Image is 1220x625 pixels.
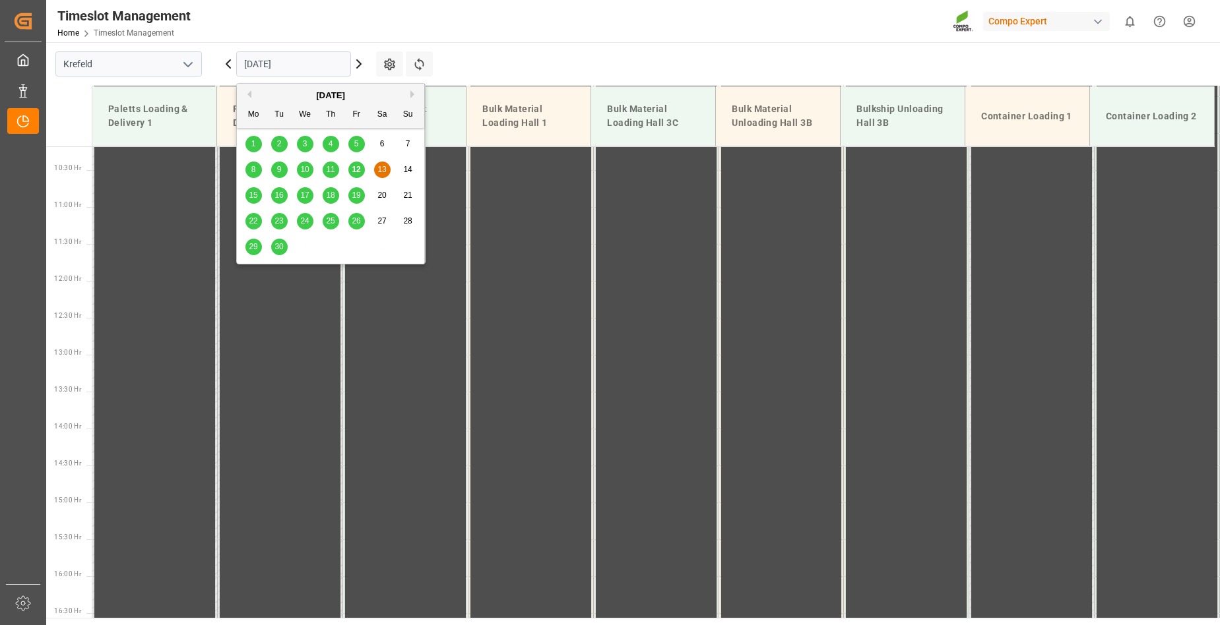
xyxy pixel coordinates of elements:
[274,191,283,200] span: 16
[249,191,257,200] span: 15
[726,97,829,135] div: Bulk Material Unloading Hall 3B
[377,216,386,225] span: 27
[400,107,416,123] div: Su
[403,191,412,200] span: 21
[245,213,262,229] div: Choose Monday, September 22nd, 2025
[54,423,81,430] span: 14:00 Hr
[400,213,416,229] div: Choose Sunday, September 28th, 2025
[348,107,365,123] div: Fr
[303,139,307,148] span: 3
[54,275,81,282] span: 12:00 Hr
[243,90,251,98] button: Previous Month
[380,139,385,148] span: 6
[245,239,262,255] div: Choose Monday, September 29th, 2025
[983,9,1115,34] button: Compo Expert
[271,187,288,204] div: Choose Tuesday, September 16th, 2025
[274,242,283,251] span: 30
[297,107,313,123] div: We
[271,136,288,152] div: Choose Tuesday, September 2nd, 2025
[374,162,391,178] div: Choose Saturday, September 13th, 2025
[103,97,206,135] div: Paletts Loading & Delivery 1
[1145,7,1174,36] button: Help Center
[54,349,81,356] span: 13:00 Hr
[251,139,256,148] span: 1
[348,162,365,178] div: Choose Friday, September 12th, 2025
[54,164,81,171] span: 10:30 Hr
[297,187,313,204] div: Choose Wednesday, September 17th, 2025
[228,97,331,135] div: Paletts Loading & Delivery 2
[277,165,282,174] span: 9
[271,107,288,123] div: Tu
[236,51,351,76] input: DD.MM.YYYY
[54,607,81,614] span: 16:30 Hr
[374,213,391,229] div: Choose Saturday, September 27th, 2025
[326,191,335,200] span: 18
[374,187,391,204] div: Choose Saturday, September 20th, 2025
[400,136,416,152] div: Choose Sunday, September 7th, 2025
[54,570,81,578] span: 16:00 Hr
[377,165,386,174] span: 13
[406,139,410,148] span: 7
[277,139,282,148] span: 2
[477,97,580,135] div: Bulk Material Loading Hall 1
[249,242,257,251] span: 29
[241,131,421,260] div: month 2025-09
[329,139,333,148] span: 4
[297,213,313,229] div: Choose Wednesday, September 24th, 2025
[400,162,416,178] div: Choose Sunday, September 14th, 2025
[57,6,191,26] div: Timeslot Management
[245,187,262,204] div: Choose Monday, September 15th, 2025
[348,136,365,152] div: Choose Friday, September 5th, 2025
[976,104,1079,129] div: Container Loading 1
[245,107,262,123] div: Mo
[354,139,359,148] span: 5
[54,386,81,393] span: 13:30 Hr
[374,136,391,152] div: Choose Saturday, September 6th, 2025
[245,162,262,178] div: Choose Monday, September 8th, 2025
[297,162,313,178] div: Choose Wednesday, September 10th, 2025
[57,28,79,38] a: Home
[245,136,262,152] div: Choose Monday, September 1st, 2025
[323,107,339,123] div: Th
[177,54,197,74] button: open menu
[323,213,339,229] div: Choose Thursday, September 25th, 2025
[352,165,360,174] span: 12
[271,162,288,178] div: Choose Tuesday, September 9th, 2025
[323,187,339,204] div: Choose Thursday, September 18th, 2025
[1115,7,1145,36] button: show 0 new notifications
[249,216,257,225] span: 22
[352,216,360,225] span: 26
[237,89,424,102] div: [DATE]
[403,216,412,225] span: 28
[323,136,339,152] div: Choose Thursday, September 4th, 2025
[851,97,954,135] div: Bulkship Unloading Hall 3B
[54,312,81,319] span: 12:30 Hr
[410,90,418,98] button: Next Month
[953,10,974,33] img: Screenshot%202023-09-29%20at%2010.02.21.png_1712312052.png
[1101,104,1204,129] div: Container Loading 2
[54,201,81,208] span: 11:00 Hr
[300,216,309,225] span: 24
[400,187,416,204] div: Choose Sunday, September 21st, 2025
[374,107,391,123] div: Sa
[54,533,81,541] span: 15:30 Hr
[348,213,365,229] div: Choose Friday, September 26th, 2025
[54,460,81,467] span: 14:30 Hr
[54,496,81,504] span: 15:00 Hr
[251,165,256,174] span: 8
[271,239,288,255] div: Choose Tuesday, September 30th, 2025
[348,187,365,204] div: Choose Friday, September 19th, 2025
[983,12,1110,31] div: Compo Expert
[55,51,202,76] input: Type to search/select
[300,191,309,200] span: 17
[274,216,283,225] span: 23
[297,136,313,152] div: Choose Wednesday, September 3rd, 2025
[300,165,309,174] span: 10
[271,213,288,229] div: Choose Tuesday, September 23rd, 2025
[403,165,412,174] span: 14
[326,165,335,174] span: 11
[326,216,335,225] span: 25
[323,162,339,178] div: Choose Thursday, September 11th, 2025
[602,97,705,135] div: Bulk Material Loading Hall 3C
[54,238,81,245] span: 11:30 Hr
